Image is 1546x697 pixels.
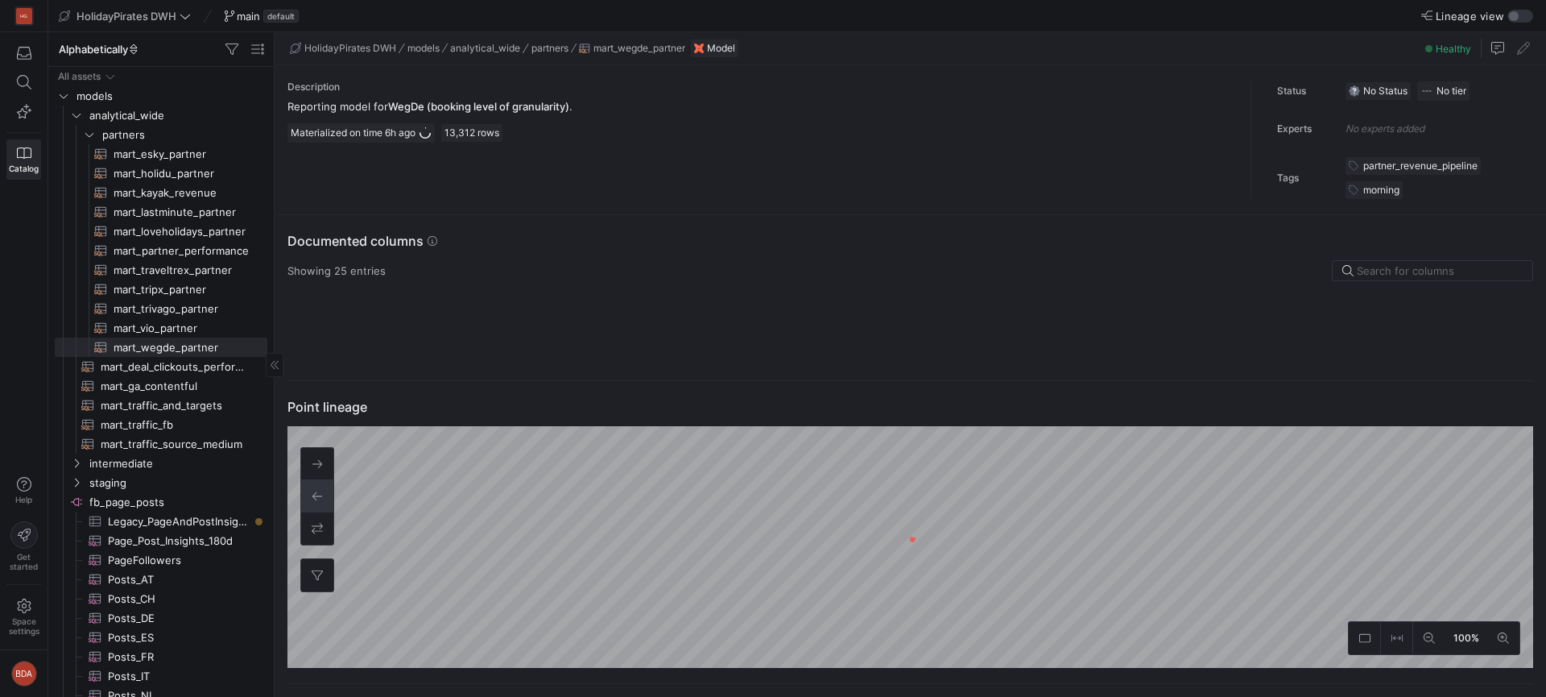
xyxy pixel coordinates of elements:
a: mart_wegde_partner​​​​​​​​​​ [55,338,267,357]
button: analytical_wide [448,39,523,58]
div: Press SPACE to select this row. [55,144,267,164]
div: Press SPACE to select this row. [55,318,267,338]
img: logo.gif [899,535,923,559]
a: fb_page_posts​​​​​​​​ [55,492,267,512]
span: PageFollowers​​​​​​​​​ [108,551,249,570]
span: Posts_DE​​​​​​​​​ [108,609,249,628]
div: All assets [58,71,101,82]
a: Legacy_PageAndPostInsights​​​​​​​​​ [55,512,267,531]
strong: WegDe (booking level of granularity) [388,100,569,113]
a: PageFollowers​​​​​​​​​ [55,550,267,570]
span: partners [531,43,568,54]
a: mart_ga_contentful​​​​​​​​​​ [55,376,267,396]
span: fb_page_posts​​​​​​​​ [89,493,265,512]
div: Press SPACE to select this row. [55,454,267,473]
span: mart_tripx_partner​​​​​​​​​​ [114,280,249,299]
h3: Point lineage [287,397,367,417]
a: mart_loveholidays_partner​​​​​​​​​​ [55,222,267,241]
div: BDA [11,661,37,687]
h4: Tags [1277,172,1346,184]
a: Spacesettings [6,591,41,643]
div: Press SPACE to select this row. [55,164,267,183]
div: Press SPACE to select this row. [55,86,267,106]
span: mart_holidu_partner​​​​​​​​​​ [114,164,249,183]
button: HolidayPirates DWH [287,39,399,58]
a: Posts_DE​​​​​​​​​ [55,608,267,628]
span: Get started [10,552,38,571]
span: mart_vio_partner​​​​​​​​​​ [114,319,249,338]
a: mart_traveltrex_partner​​​​​​​​​​ [55,260,267,280]
button: partners [529,39,571,58]
div: Press SPACE to select this row. [55,280,267,299]
div: Press SPACE to select this row. [55,260,267,280]
span: HolidayPirates DWH [76,10,176,23]
span: mart_traffic_source_medium​​​​​​​​​​ [101,435,249,454]
h4: Experts [1277,123,1346,135]
div: Press SPACE to select this row. [55,666,267,686]
a: Posts_IT​​​​​​​​​ [55,666,267,686]
span: No Status [1363,85,1408,97]
a: mart_kayak_revenue​​​​​​​​​​ [55,183,267,202]
h4: Status [1277,85,1346,97]
span: mart_traffic_and_targets​​​​​​​​​​ [101,396,249,415]
span: No tier [1436,85,1466,97]
a: mart_traffic_and_targets​​​​​​​​​​ [55,396,267,415]
div: Press SPACE to select this row. [55,531,267,550]
input: Search for columns [1357,264,1523,277]
div: Press SPACE to select this row. [55,396,267,415]
span: Lineage view [1436,10,1504,23]
div: Press SPACE to select this row. [55,647,267,666]
span: 13,312 rows [444,127,499,139]
button: Alphabetically [55,39,143,60]
a: mart_trivago_partner​​​​​​​​​​ [55,299,267,318]
span: mart_loveholidays_partner​​​​​​​​​​ [114,222,249,241]
span: Legacy_PageAndPostInsights​​​​​​​​​ [108,512,249,531]
span: default [263,10,299,23]
img: No status [1349,85,1360,97]
div: Press SPACE to select this row. [55,434,267,454]
button: HolidayPirates DWH [55,6,195,27]
span: Model [707,43,735,54]
span: models [407,43,440,54]
div: Press SPACE to select this row. [55,608,267,628]
div: Press SPACE to select this row. [55,550,267,570]
div: Press SPACE to select this row. [55,241,267,260]
span: mart_lastminute_partner​​​​​​​​​​ [114,203,249,222]
div: Press SPACE to select this row. [55,628,267,647]
div: HG [16,8,32,24]
span: HolidayPirates DWH [304,43,396,54]
span: Help [14,495,34,504]
div: Press SPACE to select this row. [55,106,267,125]
img: undefined [694,44,704,53]
button: models [405,39,442,58]
span: mart_wegde_partner​​​​​​​​​​ [114,338,249,357]
span: mart_deal_clickouts_performance​​​​​​​​​​ [101,358,249,376]
div: Press SPACE to select this row. [55,67,267,86]
a: mart_traffic_source_medium​​​​​​​​​​ [55,434,267,454]
span: Space settings [9,616,39,636]
a: HG [6,2,41,30]
span: mart_traveltrex_partner​​​​​​​​​​ [114,261,249,280]
div: Press SPACE to select this row. [55,183,267,202]
a: Posts_AT​​​​​​​​​ [55,570,267,589]
p: No experts added [1346,120,1424,138]
a: Posts_ES​​​​​​​​​ [55,628,267,647]
span: mart_traffic_fb​​​​​​​​​​ [101,416,249,434]
span: mart_esky_partner​​​​​​​​​​ [114,145,249,164]
span: mart_partner_performance​​​​​​​​​​ [114,242,249,260]
span: intermediate [89,454,265,473]
a: mart_esky_partner​​​​​​​​​​ [55,144,267,164]
button: Getstarted [6,515,41,578]
a: mart_traffic_fb​​​​​​​​​​ [55,415,267,434]
span: Healthy [1436,43,1471,55]
span: mart_kayak_revenue​​​​​​​​​​ [114,184,249,202]
div: Press SPACE to select this row. [55,376,267,396]
a: mart_deal_clickouts_performance​​​​​​​​​​ [55,357,267,376]
a: mart_vio_partner​​​​​​​​​​ [55,318,267,338]
span: Catalog [9,164,39,173]
div: Press SPACE to select this row. [55,570,267,589]
span: mart_trivago_partner​​​​​​​​​​ [114,300,249,318]
a: Catalog [6,139,41,180]
div: Press SPACE to select this row. [55,473,267,492]
span: morning [1363,185,1399,196]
